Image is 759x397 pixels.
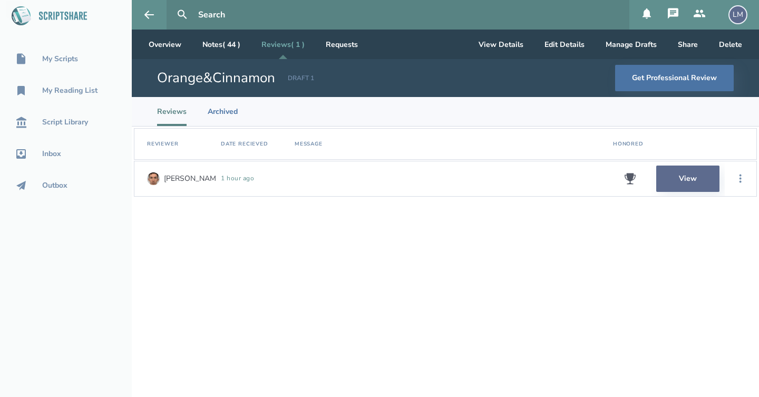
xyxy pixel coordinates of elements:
[147,140,179,148] div: Reviewer
[317,30,366,59] a: Requests
[208,97,238,126] li: Archived
[613,140,644,148] div: Honored
[164,175,222,183] div: [PERSON_NAME]
[157,69,275,88] h1: Orange&Cinnamon
[42,181,67,190] div: Outbox
[221,140,268,148] div: Date Recieved
[157,97,187,126] li: Reviews
[597,30,665,59] button: Manage Drafts
[728,5,747,24] div: LM
[295,140,323,148] div: Message
[42,55,78,63] div: My Scripts
[711,30,751,59] button: Delete
[221,175,286,182] div: Saturday, September 6, 2025 at 5:26:45 AM
[42,150,61,158] div: Inbox
[615,65,734,91] button: Get Professional Review
[656,166,719,192] a: View
[669,30,706,59] button: Share
[140,30,190,59] a: Overview
[147,167,222,190] a: [PERSON_NAME]
[536,30,593,59] button: Edit Details
[194,30,249,59] a: Notes( 44 )
[147,172,160,185] img: user_1756948650-crop.jpg
[253,30,313,59] a: Reviews( 1 )
[288,74,314,83] div: DRAFT 1
[470,30,532,59] button: View Details
[42,118,88,127] div: Script Library
[42,86,98,95] div: My Reading List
